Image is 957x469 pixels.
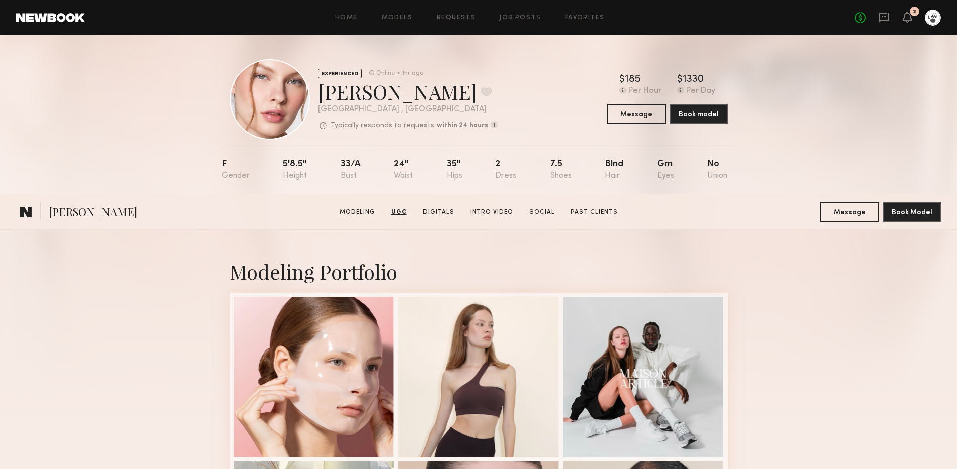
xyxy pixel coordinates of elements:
[820,202,879,222] button: Message
[376,70,423,77] div: Online < 1hr ago
[335,15,358,21] a: Home
[565,15,605,21] a: Favorites
[341,160,361,180] div: 33/a
[447,160,462,180] div: 35"
[394,160,413,180] div: 24"
[628,87,661,96] div: Per Hour
[625,75,641,85] div: 185
[318,69,362,78] div: EXPERIENCED
[495,160,516,180] div: 2
[707,160,727,180] div: No
[525,208,559,217] a: Social
[387,208,411,217] a: UGC
[419,208,458,217] a: Digitals
[657,160,674,180] div: Grn
[607,104,666,124] button: Message
[677,75,683,85] div: $
[230,258,728,285] div: Modeling Portfolio
[619,75,625,85] div: $
[883,202,941,222] button: Book Model
[437,15,475,21] a: Requests
[550,160,572,180] div: 7.5
[567,208,622,217] a: Past Clients
[222,160,250,180] div: F
[883,207,941,216] a: Book Model
[49,204,137,222] span: [PERSON_NAME]
[670,104,728,124] button: Book model
[605,160,623,180] div: Blnd
[318,105,498,114] div: [GEOGRAPHIC_DATA] , [GEOGRAPHIC_DATA]
[499,15,541,21] a: Job Posts
[913,9,916,15] div: 2
[318,78,498,105] div: [PERSON_NAME]
[336,208,379,217] a: Modeling
[686,87,715,96] div: Per Day
[283,160,307,180] div: 5'8.5"
[437,122,488,129] b: within 24 hours
[683,75,704,85] div: 1330
[331,122,434,129] p: Typically responds to requests
[466,208,517,217] a: Intro Video
[382,15,412,21] a: Models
